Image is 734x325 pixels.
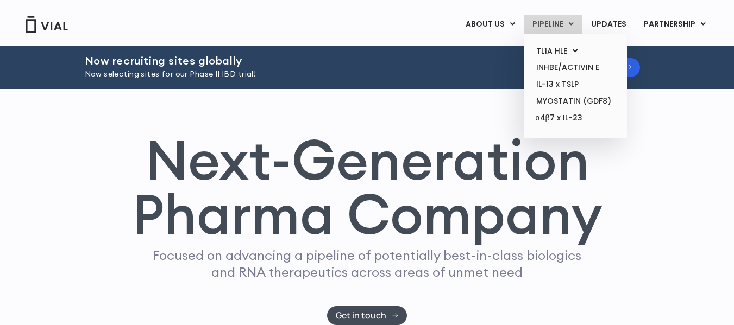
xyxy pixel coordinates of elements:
h2: Now recruiting sites globally [85,55,534,67]
a: PARTNERSHIPMenu Toggle [635,15,714,34]
p: Focused on advancing a pipeline of potentially best-in-class biologics and RNA therapeutics acros... [148,247,586,281]
span: Get in touch [336,311,386,320]
a: IL-13 x TSLP [528,76,623,93]
a: Get in touch [327,306,407,325]
a: INHBE/ACTIVIN E [528,59,623,76]
a: MYOSTATIN (GDF8) [528,93,623,110]
p: Now selecting sites for our Phase II IBD trial! [85,68,534,80]
a: UPDATES [582,15,635,34]
a: ABOUT USMenu Toggle [457,15,523,34]
a: α4β7 x IL-23 [528,110,623,127]
a: TL1A HLEMenu Toggle [528,43,623,60]
img: Vial Logo [25,16,68,33]
h1: Next-Generation Pharma Company [132,132,603,242]
a: PIPELINEMenu Toggle [524,15,582,34]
